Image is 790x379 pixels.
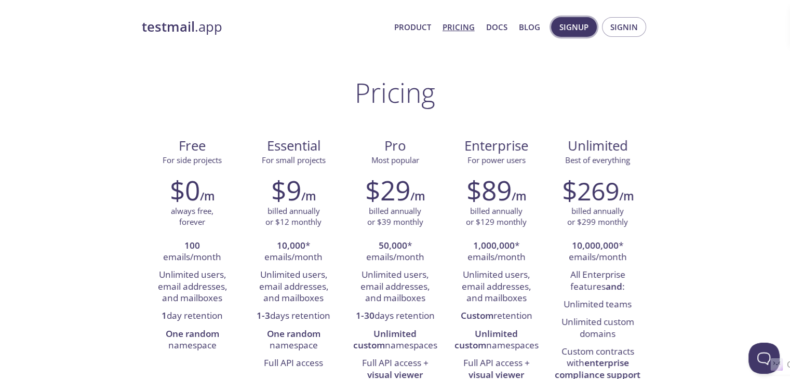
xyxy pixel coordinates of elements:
span: Free [150,137,235,155]
li: Unlimited users, email addresses, and mailboxes [150,266,235,307]
p: billed annually or $39 monthly [367,206,423,228]
p: always free, forever [171,206,213,228]
h2: $ [562,174,619,206]
li: All Enterprise features : [555,266,640,296]
a: testmail.app [142,18,386,36]
span: Pro [353,137,437,155]
li: * emails/month [555,237,640,267]
strong: testmail [142,18,195,36]
strong: Custom [461,309,493,321]
h2: $89 [466,174,512,206]
span: Unlimited [568,137,628,155]
h6: /m [410,187,425,205]
strong: 1-30 [356,309,374,321]
li: days retention [352,307,438,325]
span: Most popular [371,155,419,165]
a: Pricing [443,20,475,34]
h6: /m [512,187,526,205]
span: Signup [559,20,588,34]
h6: /m [200,187,215,205]
strong: Unlimited custom [353,328,417,351]
strong: One random [166,328,219,340]
li: Full API access [251,355,337,372]
span: For side projects [163,155,222,165]
strong: 100 [184,239,200,251]
span: 269 [577,174,619,208]
li: * emails/month [251,237,337,267]
strong: Unlimited custom [454,328,518,351]
a: Blog [519,20,540,34]
span: Essential [251,137,336,155]
li: Unlimited teams [555,296,640,314]
span: Enterprise [454,137,539,155]
h6: /m [619,187,634,205]
strong: 1-3 [257,309,270,321]
span: Best of everything [565,155,630,165]
strong: 10,000,000 [572,239,619,251]
button: Signin [602,17,646,37]
li: day retention [150,307,235,325]
li: days retention [251,307,337,325]
strong: 50,000 [379,239,407,251]
h2: $0 [170,174,200,206]
iframe: Help Scout Beacon - Open [748,343,780,374]
strong: 10,000 [277,239,305,251]
p: billed annually or $12 monthly [265,206,322,228]
li: Unlimited custom domains [555,314,640,343]
a: Docs [486,20,507,34]
h2: $29 [365,174,410,206]
p: billed annually or $129 monthly [466,206,527,228]
span: Signin [610,20,638,34]
a: Product [394,20,431,34]
li: namespace [251,326,337,355]
h1: Pricing [355,77,435,108]
h2: $9 [271,174,301,206]
li: Unlimited users, email addresses, and mailboxes [352,266,438,307]
strong: and [606,280,622,292]
li: namespaces [352,326,438,355]
li: retention [453,307,539,325]
li: emails/month [150,237,235,267]
strong: 1,000,000 [473,239,515,251]
span: For small projects [262,155,326,165]
strong: One random [267,328,320,340]
h6: /m [301,187,316,205]
strong: 1 [162,309,167,321]
li: * emails/month [352,237,438,267]
p: billed annually or $299 monthly [567,206,628,228]
li: * emails/month [453,237,539,267]
li: Unlimited users, email addresses, and mailboxes [251,266,337,307]
span: For power users [467,155,526,165]
button: Signup [551,17,597,37]
li: namespace [150,326,235,355]
li: namespaces [453,326,539,355]
li: Unlimited users, email addresses, and mailboxes [453,266,539,307]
